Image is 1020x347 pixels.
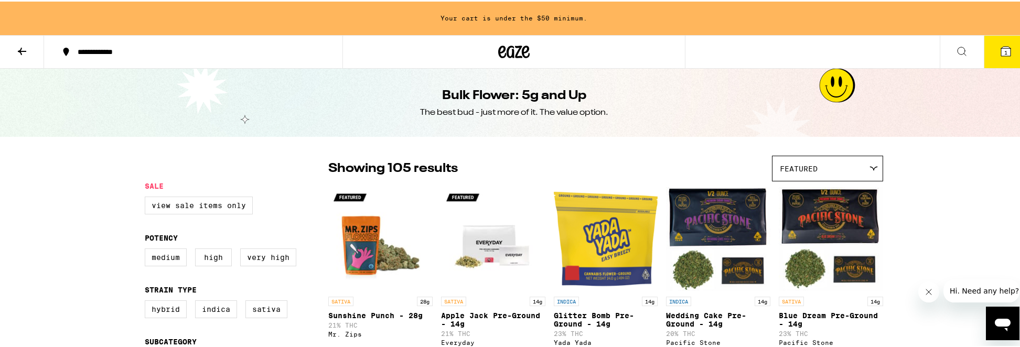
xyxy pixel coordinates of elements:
h1: Bulk Flower: 5g and Up [442,85,586,103]
p: 21% THC [441,329,545,335]
label: Medium [145,247,187,265]
div: The best bud - just more of it. The value option. [420,105,608,117]
img: Pacific Stone - Blue Dream Pre-Ground - 14g [779,185,883,290]
p: INDICA [666,295,691,305]
p: 14g [755,295,770,305]
label: High [195,247,232,265]
img: Yada Yada - Glitter Bomb Pre-Ground - 14g [554,185,658,290]
legend: Strain Type [145,284,197,292]
iframe: Close message [918,280,939,301]
div: Pacific Stone [779,338,883,344]
p: INDICA [554,295,579,305]
div: Mr. Zips [328,329,433,336]
p: 14g [530,295,545,305]
p: 21% THC [328,320,433,327]
p: Apple Jack Pre-Ground - 14g [441,310,545,327]
p: 14g [867,295,883,305]
div: Everyday [441,338,545,344]
label: Hybrid [145,299,187,317]
p: 28g [417,295,433,305]
img: Everyday - Apple Jack Pre-Ground - 14g [441,185,545,290]
p: 23% THC [779,329,883,335]
legend: Potency [145,232,178,241]
p: Wedding Cake Pre-Ground - 14g [666,310,770,327]
label: Very High [240,247,296,265]
p: Blue Dream Pre-Ground - 14g [779,310,883,327]
p: SATIVA [328,295,353,305]
label: Indica [195,299,237,317]
iframe: Button to launch messaging window [986,305,1019,339]
div: Yada Yada [554,338,658,344]
p: Glitter Bomb Pre-Ground - 14g [554,310,658,327]
p: 14g [642,295,658,305]
label: Sativa [245,299,287,317]
label: View Sale Items Only [145,195,253,213]
p: Sunshine Punch - 28g [328,310,433,318]
p: 23% THC [554,329,658,335]
iframe: Message from company [943,278,1019,301]
img: Pacific Stone - Wedding Cake Pre-Ground - 14g [666,185,770,290]
img: Mr. Zips - Sunshine Punch - 28g [328,185,433,290]
p: Showing 105 results [328,158,458,176]
p: SATIVA [779,295,804,305]
span: 1 [1004,48,1007,54]
div: Pacific Stone [666,338,770,344]
legend: Subcategory [145,336,197,344]
p: 20% THC [666,329,770,335]
span: Featured [780,163,818,171]
p: SATIVA [441,295,466,305]
legend: Sale [145,180,164,189]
